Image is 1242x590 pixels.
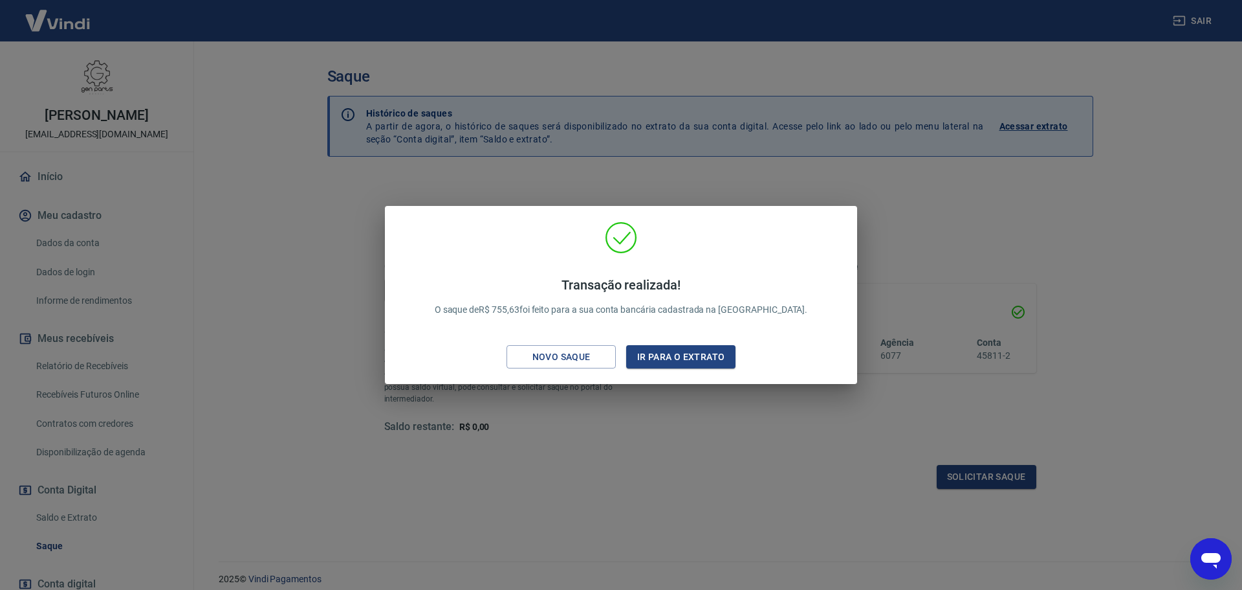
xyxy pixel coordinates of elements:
[435,277,808,293] h4: Transação realizada!
[626,345,735,369] button: Ir para o extrato
[517,349,606,365] div: Novo saque
[1190,538,1232,580] iframe: Botão para abrir a janela de mensagens
[507,345,616,369] button: Novo saque
[435,277,808,317] p: O saque de R$ 755,63 foi feito para a sua conta bancária cadastrada na [GEOGRAPHIC_DATA].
